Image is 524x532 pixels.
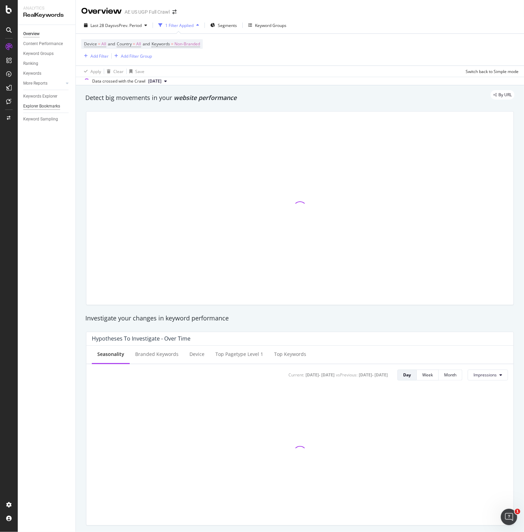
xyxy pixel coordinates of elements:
div: Data crossed with the Crawl [92,78,145,84]
span: Impressions [473,372,497,378]
button: Day [397,370,417,380]
div: Seasonality [97,351,124,358]
div: [DATE] - [DATE] [306,372,335,378]
div: Overview [81,5,122,17]
div: Add Filter [90,53,109,59]
a: Keywords Explorer [23,93,71,100]
button: Clear [104,66,124,77]
button: [DATE] [145,77,170,85]
div: Clear [113,69,124,74]
span: All [136,39,141,49]
div: Switch back to Simple mode [466,69,519,74]
div: RealKeywords [23,11,70,19]
div: Apply [90,69,101,74]
button: Keyword Groups [245,20,289,31]
div: vs Previous : [336,372,357,378]
span: Non-Branded [174,39,200,49]
button: Week [417,370,439,380]
span: = [133,41,135,47]
div: Add Filter Group [121,53,152,59]
div: Branded Keywords [135,351,179,358]
span: Last 28 Days [90,23,115,28]
button: Apply [81,66,101,77]
div: Top Keywords [274,351,306,358]
div: Month [444,372,456,378]
a: Ranking [23,60,71,67]
a: Keyword Groups [23,50,71,57]
button: Add Filter Group [112,52,152,60]
span: Device [84,41,97,47]
button: Month [439,370,462,380]
div: Overview [23,30,40,38]
button: Save [127,66,144,77]
button: Impressions [468,370,508,380]
span: = [171,41,173,47]
div: Save [135,69,144,74]
button: 1 Filter Applied [156,20,202,31]
div: Hypotheses to Investigate - Over Time [92,335,190,342]
button: Add Filter [81,52,109,60]
span: Keywords [152,41,170,47]
div: Keyword Sampling [23,116,58,123]
div: Explorer Bookmarks [23,103,60,110]
div: Keyword Groups [23,50,54,57]
button: Last 28 DaysvsPrev. Period [81,20,150,31]
span: Country [117,41,132,47]
span: 1 [515,509,520,514]
iframe: Intercom live chat [501,509,517,525]
div: Keywords [23,70,41,77]
div: Content Performance [23,40,63,47]
span: 2025 Oct. 3rd [148,78,161,84]
div: AE US UGP Full Crawl [125,9,170,15]
a: Keyword Sampling [23,116,71,123]
button: Switch back to Simple mode [463,66,519,77]
span: and [143,41,150,47]
div: 1 Filter Applied [165,23,194,28]
div: Analytics [23,5,70,11]
div: Week [422,372,433,378]
span: vs Prev. Period [115,23,142,28]
button: Segments [208,20,240,31]
div: Keyword Groups [255,23,286,28]
a: Explorer Bookmarks [23,103,71,110]
a: More Reports [23,80,64,87]
div: Top pagetype Level 1 [215,351,263,358]
div: Device [189,351,204,358]
div: [DATE] - [DATE] [359,372,388,378]
span: All [101,39,106,49]
div: Ranking [23,60,38,67]
div: Current: [288,372,304,378]
span: Segments [218,23,237,28]
div: Keywords Explorer [23,93,57,100]
span: = [98,41,100,47]
div: More Reports [23,80,47,87]
div: arrow-right-arrow-left [172,10,176,14]
div: Day [403,372,411,378]
span: and [108,41,115,47]
a: Content Performance [23,40,71,47]
span: By URL [498,93,512,97]
a: Overview [23,30,71,38]
a: Keywords [23,70,71,77]
div: Investigate your changes in keyword performance [85,314,514,323]
div: legacy label [491,90,514,100]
